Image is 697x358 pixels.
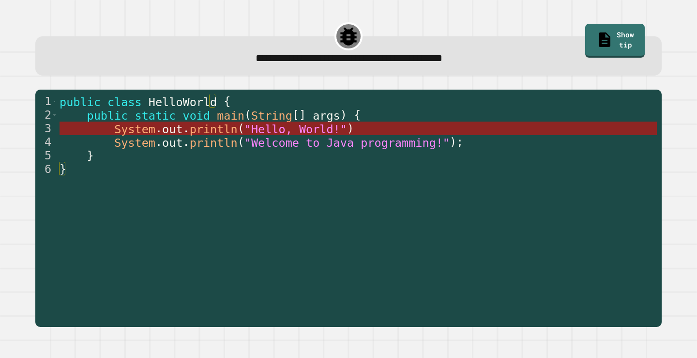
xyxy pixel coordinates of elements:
[162,136,182,150] span: out
[35,108,58,122] div: 2
[190,123,238,136] span: println
[135,109,176,123] span: static
[35,122,58,135] div: 3
[585,24,644,58] a: Show tip
[251,109,292,123] span: String
[35,149,58,162] div: 5
[114,123,155,136] span: System
[60,95,101,109] span: public
[149,95,217,109] span: HelloWorld
[217,109,244,123] span: main
[190,136,238,150] span: println
[244,136,450,150] span: "Welcome to Java programming!"
[313,109,340,123] span: args
[162,123,182,136] span: out
[52,108,57,122] span: Toggle code folding, rows 2 through 5
[114,136,155,150] span: System
[35,94,58,108] div: 1
[52,94,57,108] span: Toggle code folding, rows 1 through 6
[183,109,211,123] span: void
[107,95,142,109] span: class
[244,123,347,136] span: "Hello, World!"
[87,109,128,123] span: public
[35,135,58,149] div: 4
[35,162,58,176] div: 6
